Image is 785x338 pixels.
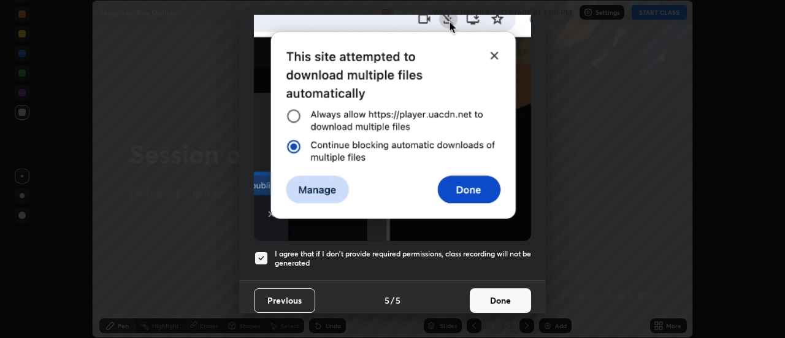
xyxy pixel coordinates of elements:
h4: / [391,294,394,307]
button: Previous [254,288,315,313]
h5: I agree that if I don't provide required permissions, class recording will not be generated [275,249,531,268]
button: Done [470,288,531,313]
h4: 5 [385,294,389,307]
h4: 5 [396,294,400,307]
